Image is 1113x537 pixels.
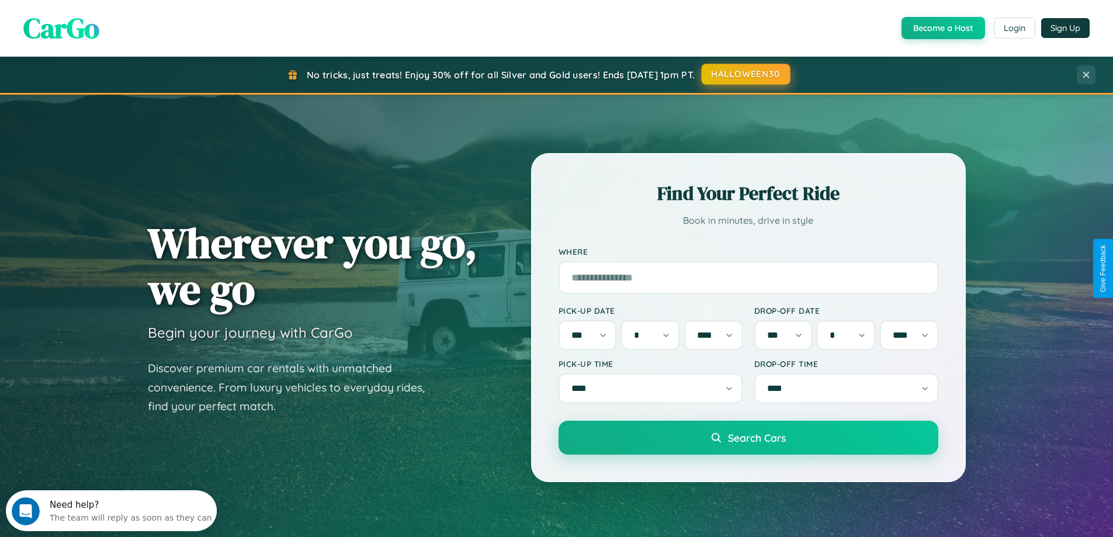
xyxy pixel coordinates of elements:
[44,10,206,19] div: Need help?
[148,359,440,416] p: Discover premium car rentals with unmatched convenience. From luxury vehicles to everyday rides, ...
[754,306,938,316] label: Drop-off Date
[5,5,217,37] div: Open Intercom Messenger
[148,324,353,341] h3: Begin your journey with CarGo
[559,247,938,257] label: Where
[559,181,938,206] h2: Find Your Perfect Ride
[44,19,206,32] div: The team will reply as soon as they can
[307,69,695,81] span: No tricks, just treats! Enjoy 30% off for all Silver and Gold users! Ends [DATE] 1pm PT.
[559,212,938,229] p: Book in minutes, drive in style
[994,18,1035,39] button: Login
[23,9,99,47] span: CarGo
[702,64,790,85] button: HALLOWEEN30
[1099,245,1107,292] div: Give Feedback
[6,490,217,531] iframe: Intercom live chat discovery launcher
[728,431,786,444] span: Search Cars
[12,497,40,525] iframe: Intercom live chat
[902,17,985,39] button: Become a Host
[148,220,477,312] h1: Wherever you go, we go
[559,306,743,316] label: Pick-up Date
[559,359,743,369] label: Pick-up Time
[559,421,938,455] button: Search Cars
[754,359,938,369] label: Drop-off Time
[1041,18,1090,38] button: Sign Up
